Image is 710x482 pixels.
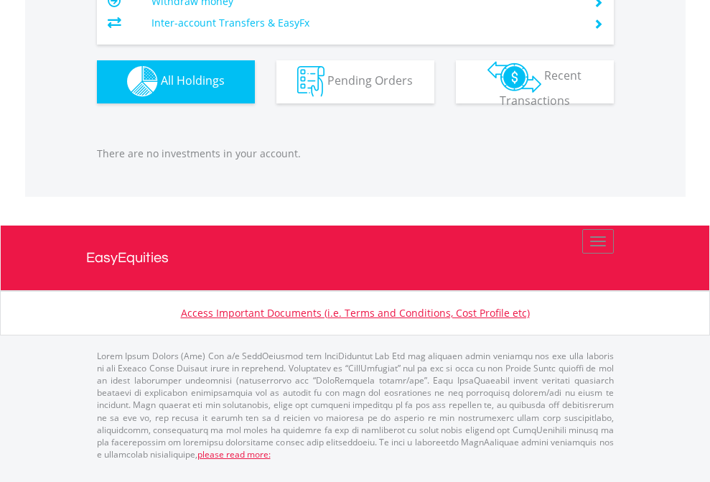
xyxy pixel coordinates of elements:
[197,448,271,460] a: please read more:
[97,60,255,103] button: All Holdings
[97,350,614,460] p: Lorem Ipsum Dolors (Ame) Con a/e SeddOeiusmod tem InciDiduntut Lab Etd mag aliquaen admin veniamq...
[127,66,158,97] img: holdings-wht.png
[500,68,582,108] span: Recent Transactions
[487,61,541,93] img: transactions-zar-wht.png
[276,60,434,103] button: Pending Orders
[161,73,225,88] span: All Holdings
[297,66,324,97] img: pending_instructions-wht.png
[86,226,625,290] a: EasyEquities
[327,73,413,88] span: Pending Orders
[151,12,576,34] td: Inter-account Transfers & EasyFx
[97,147,614,161] p: There are no investments in your account.
[456,60,614,103] button: Recent Transactions
[181,306,530,320] a: Access Important Documents (i.e. Terms and Conditions, Cost Profile etc)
